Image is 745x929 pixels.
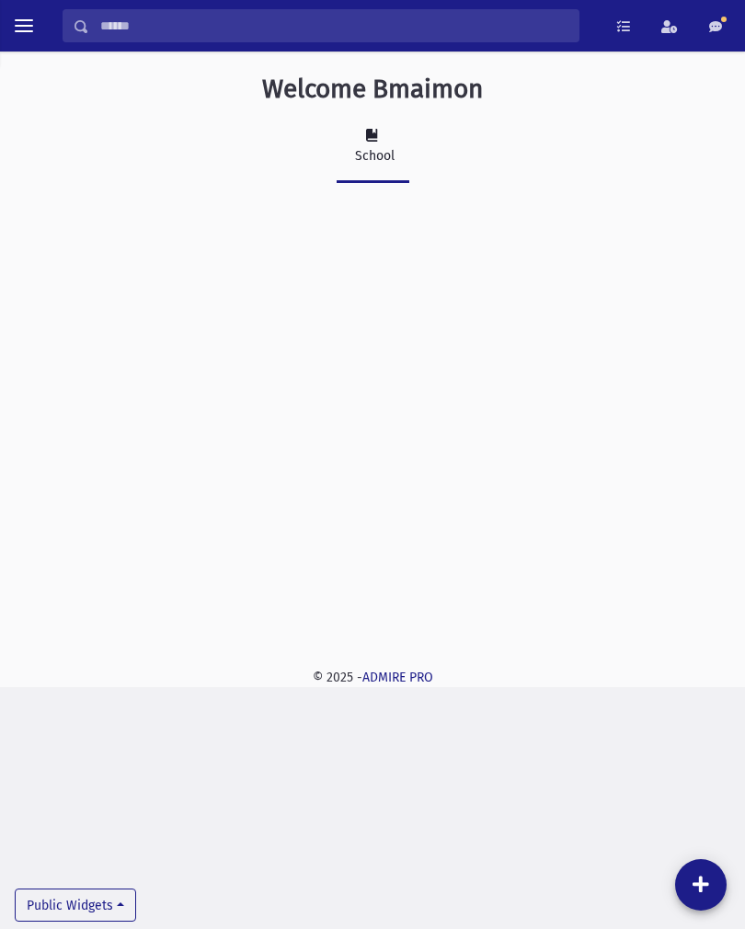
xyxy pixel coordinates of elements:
div: School [351,146,395,166]
a: School [337,112,409,183]
div: © 2025 - [15,668,730,687]
input: Search [89,9,579,42]
h3: Welcome Bmaimon [262,74,483,105]
button: Public Widgets [15,889,136,922]
button: toggle menu [7,9,40,42]
a: ADMIRE PRO [362,670,433,685]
